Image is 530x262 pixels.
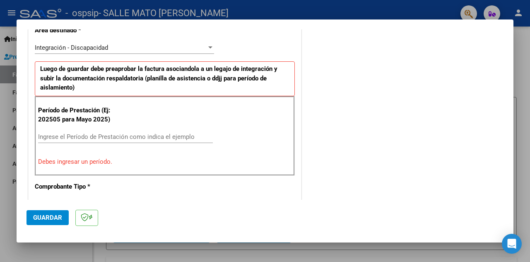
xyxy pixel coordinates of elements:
[502,234,522,254] div: Open Intercom Messenger
[26,210,69,225] button: Guardar
[33,214,62,221] span: Guardar
[35,26,113,35] p: Area destinado *
[40,65,277,91] strong: Luego de guardar debe preaprobar la factura asociandola a un legajo de integración y subir la doc...
[35,182,113,192] p: Comprobante Tipo *
[38,106,114,124] p: Período de Prestación (Ej: 202505 para Mayo 2025)
[35,44,108,51] span: Integración - Discapacidad
[38,157,291,167] p: Debes ingresar un período.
